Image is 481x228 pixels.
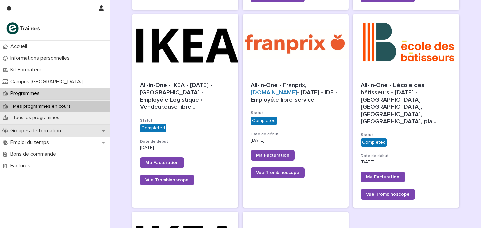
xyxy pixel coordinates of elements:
div: All-in-One - L'école des bâtisseurs - 1 - Octobre 2024 - Île-de-France - Maçon, couvreur, plombie... [361,82,451,126]
span: All-in-One - Franprix, - [DATE] - IDF - Employé.e libre-service [251,82,339,103]
div: All-in-One - IKEA - 21 - Février 2025 - Île-de-France - Employé.e Logistique / Vendeur.euse libre... [140,82,230,111]
p: Informations personnelles [8,55,75,61]
p: [DATE] [140,145,230,151]
div: Completed [251,117,277,125]
img: K0CqGN7SDeD6s4JG8KQk [5,22,42,35]
a: Ma Facturation [140,157,184,168]
a: All-in-One - Franprix,[DOMAIN_NAME]- [DATE] - IDF - Employé.e libre-serviceStatutCompletedDate de... [243,14,349,208]
a: All-in-One - L'école des bâtisseurs - [DATE] - [GEOGRAPHIC_DATA] - [GEOGRAPHIC_DATA], [GEOGRAPHIC... [353,14,459,208]
span: Vue Trombinoscope [256,170,299,175]
div: Completed [361,138,387,147]
p: Factures [8,163,36,169]
h3: Date de début [251,132,341,137]
p: Campus [GEOGRAPHIC_DATA] [8,79,88,85]
p: Programmes [8,90,45,97]
p: [DATE] [251,138,341,143]
p: Emploi du temps [8,139,54,146]
p: Groupes de formation [8,128,66,134]
p: Mes programmes en cours [8,104,76,109]
a: Vue Trombinoscope [251,167,305,178]
span: Vue Trombinoscope [366,192,410,197]
div: Completed [140,124,166,132]
h3: Date de début [140,139,230,144]
span: All-in-One - L'école des bâtisseurs - [DATE] - [GEOGRAPHIC_DATA] - [GEOGRAPHIC_DATA], [GEOGRAPHIC... [361,82,451,126]
h3: Statut [361,132,451,138]
span: Ma Facturation [366,175,399,179]
h3: Statut [251,110,341,116]
a: All-in-One - IKEA - [DATE] - [GEOGRAPHIC_DATA] - Employé.e Logistique / Vendeur.euse libre...Stat... [132,14,238,208]
span: All-in-One - IKEA - [DATE] - [GEOGRAPHIC_DATA] - Employé.e Logistique / Vendeur.euse libre ... [140,82,230,111]
a: Ma Facturation [251,150,295,161]
p: Tous les programmes [8,115,65,121]
a: Vue Trombinoscope [140,175,194,185]
span: Ma Facturation [256,153,289,158]
a: Vue Trombinoscope [361,189,415,200]
h3: Statut [140,118,230,123]
span: Ma Facturation [145,160,179,165]
h3: Date de début [361,153,451,159]
a: [DOMAIN_NAME] [251,90,297,96]
p: Accueil [8,43,32,50]
span: Vue Trombinoscope [145,178,189,182]
p: Kit Formateur [8,67,47,73]
p: Bons de commande [8,151,61,157]
a: Ma Facturation [361,172,405,182]
p: [DATE] [361,159,451,165]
